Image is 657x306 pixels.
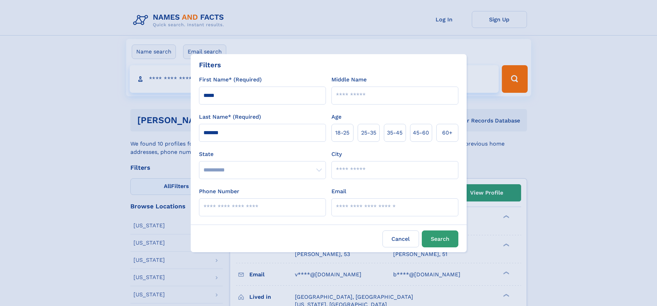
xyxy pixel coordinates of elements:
[442,129,452,137] span: 60+
[387,129,402,137] span: 35‑45
[331,76,367,84] label: Middle Name
[199,113,261,121] label: Last Name* (Required)
[413,129,429,137] span: 45‑60
[199,150,326,158] label: State
[199,76,262,84] label: First Name* (Required)
[199,187,239,196] label: Phone Number
[382,230,419,247] label: Cancel
[331,187,346,196] label: Email
[331,113,341,121] label: Age
[199,60,221,70] div: Filters
[361,129,376,137] span: 25‑35
[422,230,458,247] button: Search
[335,129,349,137] span: 18‑25
[331,150,342,158] label: City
